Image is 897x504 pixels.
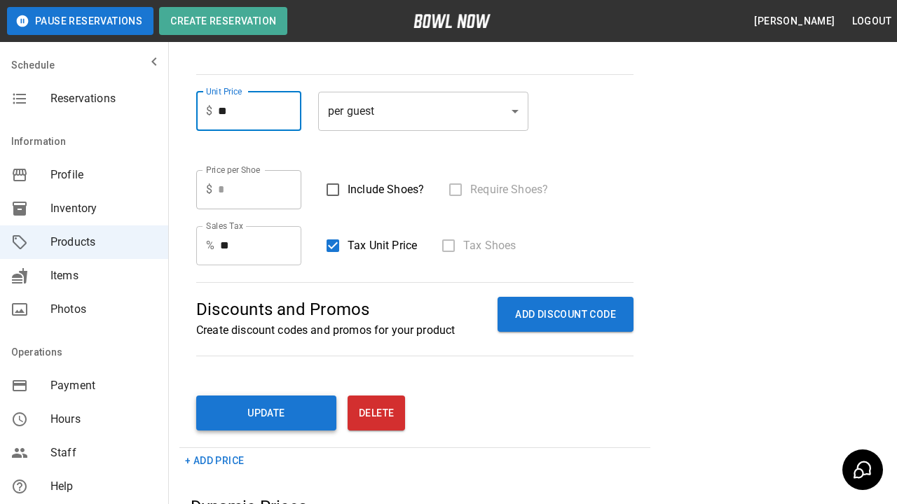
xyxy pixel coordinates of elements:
button: [PERSON_NAME] [748,8,840,34]
span: Profile [50,167,157,183]
span: Require Shoes? [470,181,548,198]
span: Tax Unit Price [348,237,417,254]
span: Photos [50,301,157,318]
button: Create Reservation [159,7,287,35]
span: Help [50,478,157,495]
button: + Add Price [179,448,249,474]
button: Update [196,395,336,430]
span: Tax Shoes [463,237,516,254]
button: Pause Reservations [7,7,153,35]
p: % [206,237,214,254]
span: Hours [50,411,157,428]
span: Payment [50,377,157,394]
p: $ [206,181,212,198]
div: per guest [318,92,528,131]
span: Include Shoes? [348,181,424,198]
button: Logout [847,8,897,34]
button: ADD DISCOUNT CODE [498,297,634,332]
p: Create discount codes and promos for your product [196,322,455,339]
img: logo [413,14,491,28]
button: Delete [348,395,405,430]
span: Items [50,267,157,284]
span: Staff [50,444,157,461]
p: Discounts and Promos [196,297,455,322]
span: Reservations [50,90,157,107]
p: $ [206,103,212,120]
span: Inventory [50,200,157,217]
span: Products [50,234,157,251]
